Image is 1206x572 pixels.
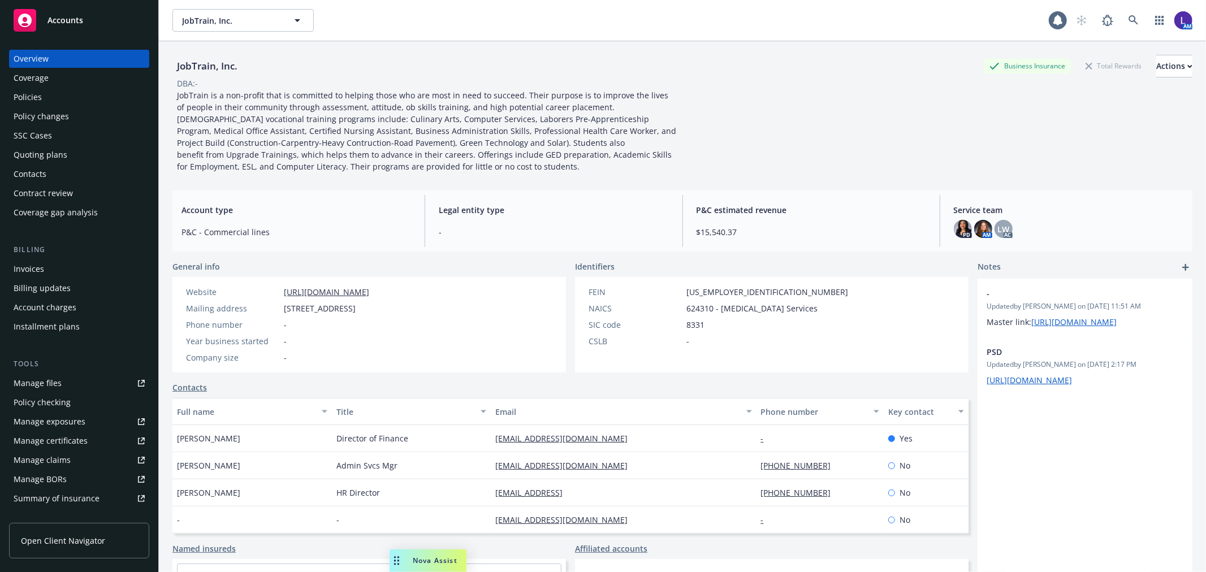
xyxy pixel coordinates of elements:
[14,184,73,202] div: Contract review
[14,470,67,488] div: Manage BORs
[177,487,240,499] span: [PERSON_NAME]
[9,203,149,222] a: Coverage gap analysis
[888,406,952,418] div: Key contact
[284,287,369,297] a: [URL][DOMAIN_NAME]
[978,261,1001,274] span: Notes
[575,261,615,272] span: Identifiers
[1156,55,1192,77] button: Actions
[9,88,149,106] a: Policies
[47,16,83,25] span: Accounts
[987,375,1072,385] a: [URL][DOMAIN_NAME]
[761,433,773,444] a: -
[182,15,280,27] span: JobTrain, Inc.
[284,302,356,314] span: [STREET_ADDRESS]
[1031,317,1117,327] a: [URL][DOMAIN_NAME]
[172,543,236,554] a: Named insureds
[14,374,62,392] div: Manage files
[177,90,678,172] span: JobTrain is a non-profit that is committed to helping those who are most in need to succeed. Thei...
[686,302,818,314] span: 624310 - [MEDICAL_DATA] Services
[686,335,689,347] span: -
[697,226,926,238] span: $15,540.37
[686,286,848,298] span: [US_EMPLOYER_IDENTIFICATION_NUMBER]
[14,127,52,145] div: SSC Cases
[14,203,98,222] div: Coverage gap analysis
[181,226,411,238] span: P&C - Commercial lines
[589,302,682,314] div: NAICS
[495,514,637,525] a: [EMAIL_ADDRESS][DOMAIN_NAME]
[177,432,240,444] span: [PERSON_NAME]
[186,319,279,331] div: Phone number
[900,487,910,499] span: No
[177,460,240,471] span: [PERSON_NAME]
[9,393,149,411] a: Policy checking
[495,460,637,471] a: [EMAIL_ADDRESS][DOMAIN_NAME]
[14,165,46,183] div: Contacts
[884,398,969,425] button: Key contact
[1080,59,1147,73] div: Total Rewards
[177,77,198,89] div: DBA: -
[181,204,411,216] span: Account type
[984,59,1071,73] div: Business Insurance
[9,127,149,145] a: SSC Cases
[1174,11,1192,29] img: photo
[9,50,149,68] a: Overview
[14,50,49,68] div: Overview
[9,489,149,508] a: Summary of insurance
[439,226,668,238] span: -
[9,413,149,431] a: Manage exposures
[1122,9,1145,32] a: Search
[14,146,67,164] div: Quoting plans
[1070,9,1093,32] a: Start snowing
[757,398,884,425] button: Phone number
[761,487,840,498] a: [PHONE_NUMBER]
[9,298,149,317] a: Account charges
[390,549,466,572] button: Nova Assist
[900,460,910,471] span: No
[177,514,180,526] span: -
[491,398,756,425] button: Email
[186,286,279,298] div: Website
[186,335,279,347] div: Year business started
[9,358,149,370] div: Tools
[14,298,76,317] div: Account charges
[9,279,149,297] a: Billing updates
[332,398,491,425] button: Title
[9,432,149,450] a: Manage certificates
[9,451,149,469] a: Manage claims
[589,286,682,298] div: FEIN
[14,279,71,297] div: Billing updates
[9,146,149,164] a: Quoting plans
[14,318,80,336] div: Installment plans
[978,337,1192,395] div: PSDUpdatedby [PERSON_NAME] on [DATE] 2:17 PM[URL][DOMAIN_NAME]
[900,432,913,444] span: Yes
[9,318,149,336] a: Installment plans
[575,543,647,554] a: Affiliated accounts
[14,432,88,450] div: Manage certificates
[589,319,682,331] div: SIC code
[987,301,1183,311] span: Updated by [PERSON_NAME] on [DATE] 11:51 AM
[336,514,339,526] span: -
[978,279,1192,337] div: -Updatedby [PERSON_NAME] on [DATE] 11:51 AMMaster link:[URL][DOMAIN_NAME]
[14,88,42,106] div: Policies
[997,223,1009,235] span: LW
[9,69,149,87] a: Coverage
[186,302,279,314] div: Mailing address
[761,514,773,525] a: -
[686,319,704,331] span: 8331
[9,107,149,125] a: Policy changes
[495,406,739,418] div: Email
[172,382,207,393] a: Contacts
[177,406,315,418] div: Full name
[336,460,397,471] span: Admin Svcs Mgr
[336,487,380,499] span: HR Director
[284,335,287,347] span: -
[9,184,149,202] a: Contract review
[14,451,71,469] div: Manage claims
[1179,261,1192,274] a: add
[1148,9,1171,32] a: Switch app
[14,69,49,87] div: Coverage
[987,346,1154,358] span: PSD
[439,204,668,216] span: Legal entity type
[954,220,972,238] img: photo
[14,489,100,508] div: Summary of insurance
